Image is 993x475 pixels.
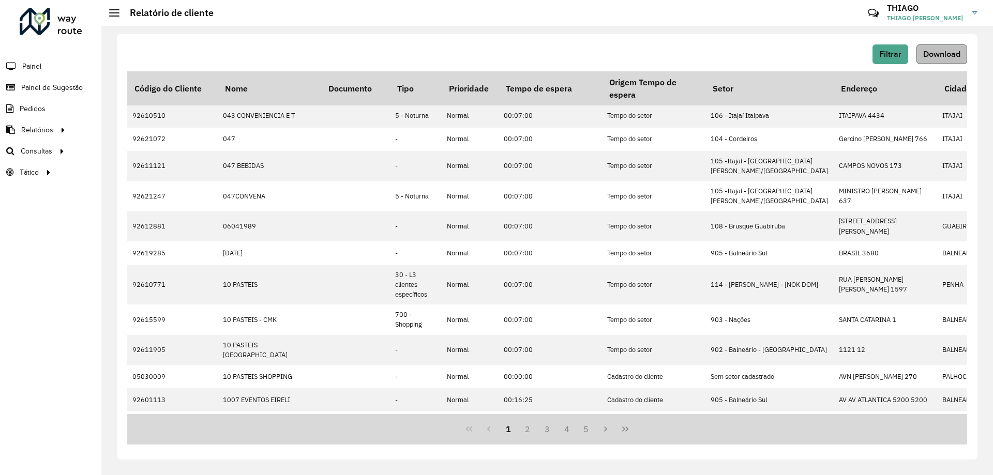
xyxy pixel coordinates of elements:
[705,211,834,241] td: 108 - Brusque Guabiruba
[499,304,602,334] td: 00:07:00
[577,419,596,439] button: 5
[218,241,321,265] td: [DATE]
[218,151,321,181] td: 047 BEBIDAS
[557,419,577,439] button: 4
[218,335,321,365] td: 10 PASTEIS [GEOGRAPHIC_DATA]
[705,335,834,365] td: 902 - Balneário - [GEOGRAPHIC_DATA]
[916,44,967,64] button: Download
[834,365,937,388] td: AVN [PERSON_NAME] 270
[21,146,52,157] span: Consultas
[834,151,937,181] td: CAMPOS NOVOS 173
[127,335,218,365] td: 92611905
[834,71,937,105] th: Endereço
[499,335,602,365] td: 00:07:00
[834,265,937,305] td: RUA [PERSON_NAME] [PERSON_NAME] 1597
[705,128,834,151] td: 104 - Cordeiros
[602,335,705,365] td: Tempo do setor
[887,13,965,23] span: THIAGO [PERSON_NAME]
[127,304,218,334] td: 92615599
[602,211,705,241] td: Tempo do setor
[615,419,635,439] button: Last Page
[390,411,442,435] td: -
[218,365,321,388] td: 10 PASTEIS SHOPPING
[705,304,834,334] td: 903 - Nações
[218,265,321,305] td: 10 PASTEIS
[537,419,557,439] button: 3
[20,167,39,178] span: Tático
[872,44,908,64] button: Filtrar
[862,2,884,24] a: Contato Rápido
[442,335,499,365] td: Normal
[834,241,937,265] td: BRASIL 3680
[499,128,602,151] td: 00:07:00
[705,265,834,305] td: 114 - [PERSON_NAME] - [NOK DOM]
[390,211,442,241] td: -
[218,128,321,151] td: 047
[834,181,937,211] td: MINISTRO [PERSON_NAME] 637
[119,7,214,19] h2: Relatório de cliente
[127,181,218,211] td: 92621247
[499,181,602,211] td: 00:07:00
[390,181,442,211] td: 5 - Noturna
[499,265,602,305] td: 00:07:00
[127,411,218,435] td: 92621830
[127,104,218,128] td: 92610510
[127,365,218,388] td: 05030009
[321,71,390,105] th: Documento
[218,181,321,211] td: 047CONVENA
[390,128,442,151] td: -
[127,151,218,181] td: 92611121
[442,128,499,151] td: Normal
[442,304,499,334] td: Normal
[499,151,602,181] td: 00:07:00
[442,151,499,181] td: Normal
[442,388,499,411] td: Normal
[218,211,321,241] td: 06041989
[442,104,499,128] td: Normal
[442,211,499,241] td: Normal
[499,388,602,411] td: 00:16:25
[390,304,442,334] td: 700 - Shopping
[834,335,937,365] td: 1121 12
[390,71,442,105] th: Tipo
[518,419,537,439] button: 2
[499,411,602,435] td: 00:07:00
[321,411,390,435] td: 11294939000122
[602,104,705,128] td: Tempo do setor
[602,151,705,181] td: Tempo do setor
[879,50,901,58] span: Filtrar
[127,265,218,305] td: 92610771
[602,304,705,334] td: Tempo do setor
[127,71,218,105] th: Código do Cliente
[499,419,518,439] button: 1
[705,365,834,388] td: Sem setor cadastrado
[596,419,615,439] button: Next Page
[390,151,442,181] td: -
[22,61,41,72] span: Painel
[923,50,960,58] span: Download
[218,304,321,334] td: 10 PASTEIS - CMK
[499,241,602,265] td: 00:07:00
[602,411,705,435] td: Tempo do setor
[602,365,705,388] td: Cadastro do cliente
[602,71,705,105] th: Origem Tempo de espera
[390,365,442,388] td: -
[834,128,937,151] td: Gercino [PERSON_NAME] 766
[218,71,321,105] th: Nome
[442,411,499,435] td: Normal
[499,365,602,388] td: 00:00:00
[834,304,937,334] td: SANTA CATARINA 1
[887,3,965,13] h3: THIAGO
[218,411,321,435] td: 11.294.939 [PERSON_NAME]
[442,365,499,388] td: Normal
[127,241,218,265] td: 92619285
[218,104,321,128] td: 043 CONVENIENCIA E T
[442,241,499,265] td: Normal
[834,211,937,241] td: [STREET_ADDRESS][PERSON_NAME]
[390,104,442,128] td: 5 - Noturna
[21,82,83,93] span: Painel de Sugestão
[705,241,834,265] td: 905 - Balneário Sul
[390,265,442,305] td: 30 - L3 clientes específicos
[705,71,834,105] th: Setor
[20,103,46,114] span: Pedidos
